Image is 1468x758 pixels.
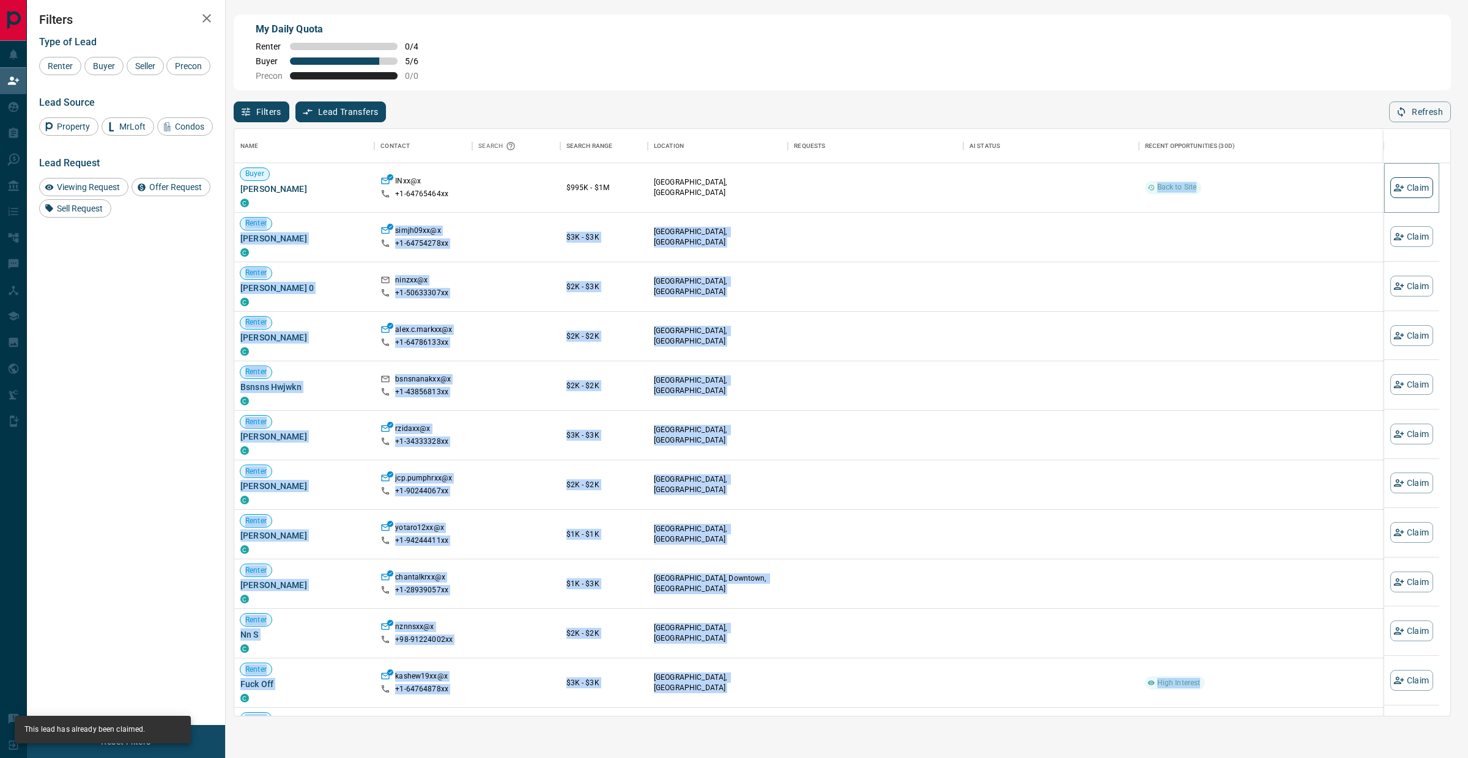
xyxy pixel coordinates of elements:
button: Claim [1390,473,1433,493]
p: +1- 64765464xx [395,189,448,199]
span: Nn S [240,628,368,641]
span: Type of Lead [39,36,97,48]
p: +1- 43856813xx [395,387,448,397]
div: Contact [374,129,472,163]
div: Buyer [84,57,124,75]
p: $995K - $1M [566,182,642,193]
div: condos.ca [240,595,249,603]
p: INxx@x [395,176,421,189]
p: +1- 64786133xx [395,337,448,348]
span: Lead Request [39,157,100,169]
p: [GEOGRAPHIC_DATA], [GEOGRAPHIC_DATA] [654,524,782,545]
div: condos.ca [240,446,249,455]
span: Seller [131,61,160,71]
span: Bsnsns Hwjwkn [240,381,368,393]
span: Renter [240,714,272,724]
span: High Interest [1152,678,1206,688]
span: Offer Request [145,182,206,192]
div: Search [478,129,519,163]
span: Lead Source [39,97,95,108]
div: Offer Request [132,178,210,196]
p: [GEOGRAPHIC_DATA], Downtown, [GEOGRAPHIC_DATA] [654,573,782,594]
p: [GEOGRAPHIC_DATA], [GEOGRAPHIC_DATA] [654,326,782,347]
div: AI Status [963,129,1139,163]
p: +1- 90244067xx [395,486,448,496]
button: Claim [1390,522,1433,543]
div: Name [240,129,259,163]
div: Seller [127,57,164,75]
span: [PERSON_NAME] [240,430,368,443]
div: Requests [794,129,825,163]
div: Precon [166,57,210,75]
div: Name [234,129,374,163]
div: AI Status [969,129,1000,163]
span: Back to Site [1152,182,1202,193]
div: condos.ca [240,347,249,356]
div: Recent Opportunities (30d) [1145,129,1235,163]
span: [PERSON_NAME] [240,232,368,245]
button: Claim [1390,226,1433,247]
button: Claim [1390,177,1433,198]
span: [PERSON_NAME] [240,331,368,344]
div: Property [39,117,98,136]
span: Precon [171,61,206,71]
p: ninzxx@x [395,275,428,288]
div: condos.ca [240,644,249,653]
div: condos.ca [240,545,249,554]
span: 5 / 6 [405,56,432,66]
p: [GEOGRAPHIC_DATA], [GEOGRAPHIC_DATA] [654,276,782,297]
div: condos.ca [240,397,249,405]
div: condos.ca [240,496,249,504]
div: Sell Request [39,199,111,218]
div: This lead has already been claimed. [24,719,146,740]
button: Claim [1390,670,1433,691]
p: [GEOGRAPHIC_DATA], [GEOGRAPHIC_DATA] [654,375,782,396]
p: +1- 28939057xx [395,585,448,595]
div: Recent Opportunities (30d) [1139,129,1384,163]
div: Renter [39,57,81,75]
span: 0 / 0 [405,71,432,81]
button: Claim [1390,424,1433,444]
span: Renter [240,218,272,229]
span: Property [53,122,94,131]
p: $2K - $2K [566,331,642,342]
p: [GEOGRAPHIC_DATA], [GEOGRAPHIC_DATA] [654,623,782,644]
span: Condos [171,122,209,131]
p: +1- 64754278xx [395,238,448,249]
p: +1- 34333328xx [395,436,448,447]
p: simjh09xx@x [395,226,440,238]
div: Viewing Request [39,178,128,196]
span: Renter [43,61,77,71]
p: kashew19xx@x [395,671,448,684]
div: condos.ca [240,694,249,702]
span: Renter [240,268,272,278]
div: condos.ca [240,248,249,257]
button: Claim [1390,374,1433,395]
div: Contact [380,129,410,163]
span: [PERSON_NAME] 0 [240,282,368,294]
span: Renter [240,317,272,328]
p: $1K - $1K [566,529,642,540]
span: Sell Request [53,204,107,213]
p: $2K - $2K [566,479,642,490]
button: Lead Transfers [295,101,387,122]
p: [GEOGRAPHIC_DATA], [GEOGRAPHIC_DATA] [654,425,782,446]
p: +98- 91224002xx [395,635,453,645]
button: Claim [1390,620,1433,641]
p: [GEOGRAPHIC_DATA], [GEOGRAPHIC_DATA] [654,672,782,693]
span: Renter [256,42,283,51]
p: $3K - $3K [566,232,642,243]
span: Renter [240,367,272,377]
div: condos.ca [240,199,249,207]
span: Precon [256,71,283,81]
span: Buyer [89,61,119,71]
p: alex.c.markxx@x [395,325,452,337]
span: [PERSON_NAME] [240,480,368,492]
span: Renter [240,664,272,675]
p: $3K - $3K [566,677,642,688]
span: Renter [240,466,272,477]
div: MrLoft [102,117,154,136]
p: $3K - $3K [566,430,642,441]
div: Condos [157,117,213,136]
span: Buyer [256,56,283,66]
